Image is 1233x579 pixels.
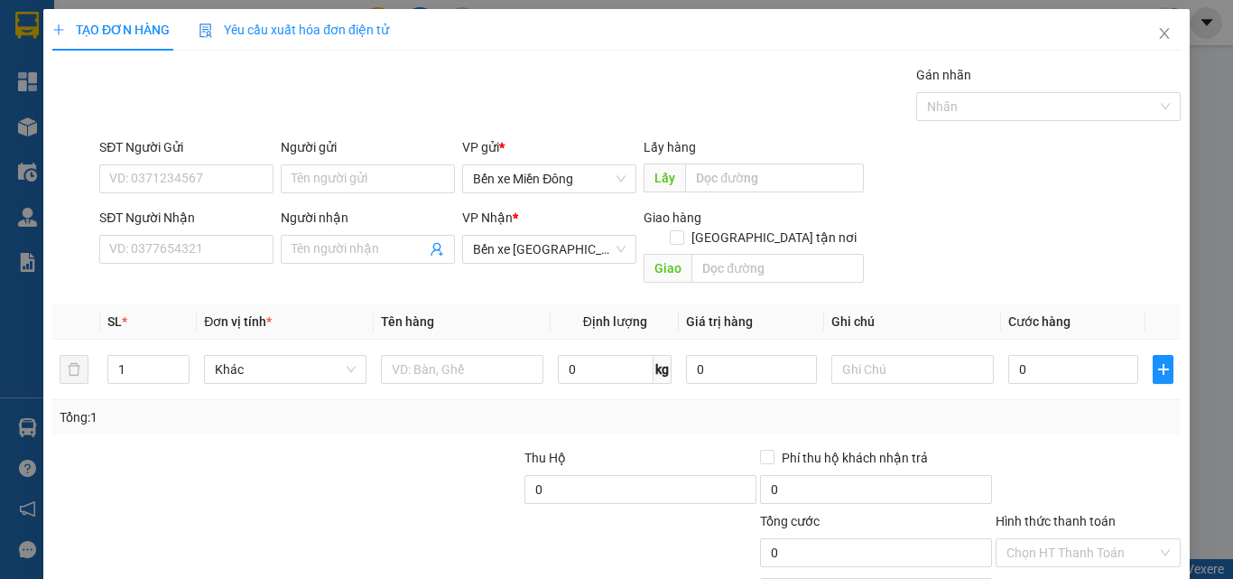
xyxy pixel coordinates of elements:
button: delete [60,355,88,384]
span: close [1157,26,1172,41]
div: Người gửi [281,137,455,157]
span: Đơn vị tính [204,314,272,329]
span: VP Nhận [462,210,513,225]
span: [GEOGRAPHIC_DATA] tận nơi [683,228,863,247]
input: Dọc đường [685,163,863,192]
input: 0 [686,355,816,384]
span: Thu Hộ [524,451,565,465]
span: Giao hàng [644,210,701,225]
span: Bến xe Miền Đông [473,165,626,192]
span: plus [52,23,65,36]
span: user-add [430,242,444,257]
div: Tổng: 1 [60,407,477,427]
button: Close [1139,9,1190,60]
span: SL [107,314,122,329]
span: TẠO ĐƠN HÀNG [52,23,170,37]
th: Ghi chú [824,304,1001,340]
span: Bến xe Quảng Ngãi [473,236,626,263]
span: Tổng cước [760,514,820,528]
span: Giao [644,254,691,283]
input: VD: Bàn, Ghế [381,355,543,384]
img: icon [199,23,213,38]
span: Tên hàng [381,314,434,329]
span: Giá trị hàng [686,314,753,329]
span: kg [654,355,672,384]
span: Cước hàng [1008,314,1071,329]
div: SĐT Người Gửi [99,137,273,157]
label: Gán nhãn [916,68,971,82]
input: Dọc đường [691,254,863,283]
span: Khác [215,356,356,383]
span: Yêu cầu xuất hóa đơn điện tử [199,23,389,37]
button: plus [1153,355,1173,384]
input: Ghi Chú [831,355,994,384]
span: Định lượng [582,314,646,329]
div: Người nhận [281,208,455,228]
label: Hình thức thanh toán [996,514,1116,528]
div: SĐT Người Nhận [99,208,273,228]
span: Lấy [644,163,685,192]
div: VP gửi [462,137,636,157]
span: Lấy hàng [644,140,696,154]
span: Phí thu hộ khách nhận trả [774,448,935,468]
span: plus [1154,362,1173,377]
